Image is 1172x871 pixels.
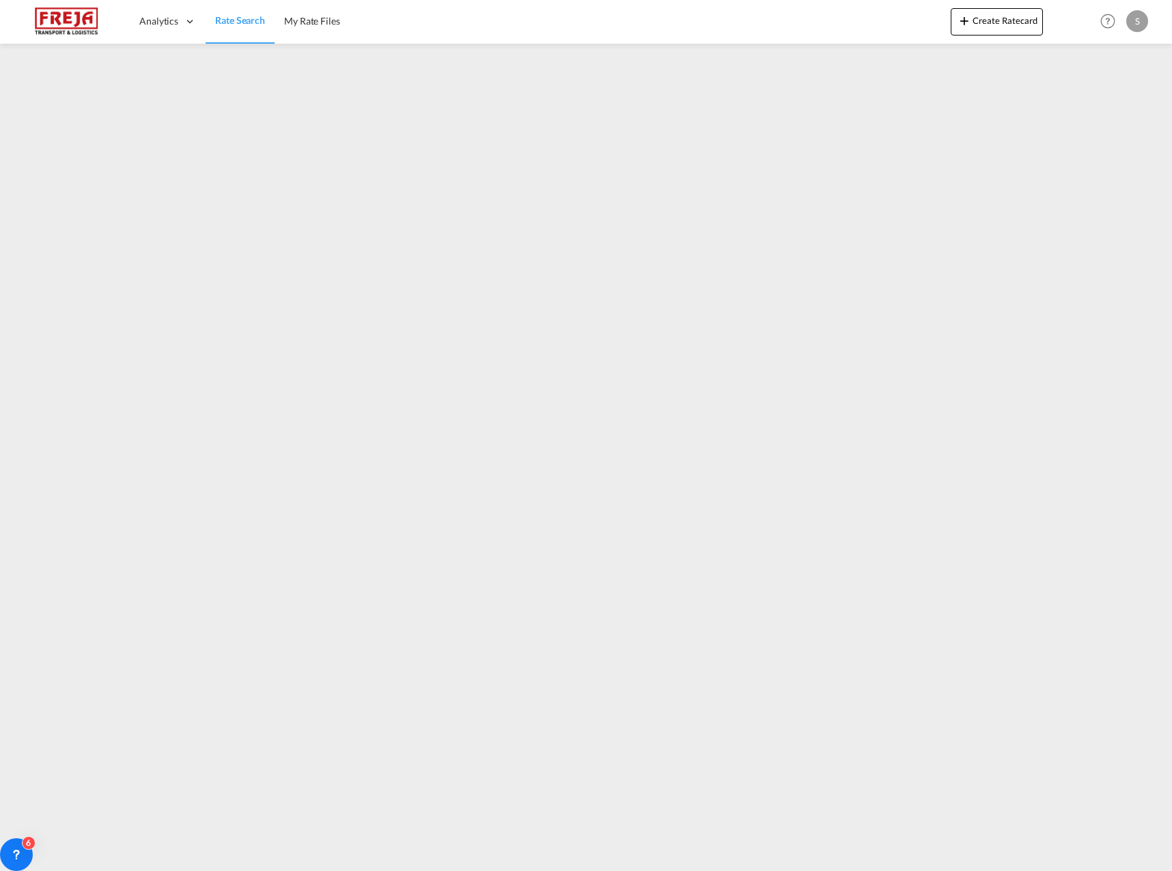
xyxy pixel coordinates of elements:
[1126,10,1148,32] div: S
[1096,10,1126,34] div: Help
[1096,10,1119,33] span: Help
[215,14,265,26] span: Rate Search
[139,14,178,28] span: Analytics
[956,12,973,29] md-icon: icon-plus 400-fg
[951,8,1043,35] button: icon-plus 400-fgCreate Ratecard
[20,6,113,37] img: 586607c025bf11f083711d99603023e7.png
[284,15,340,27] span: My Rate Files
